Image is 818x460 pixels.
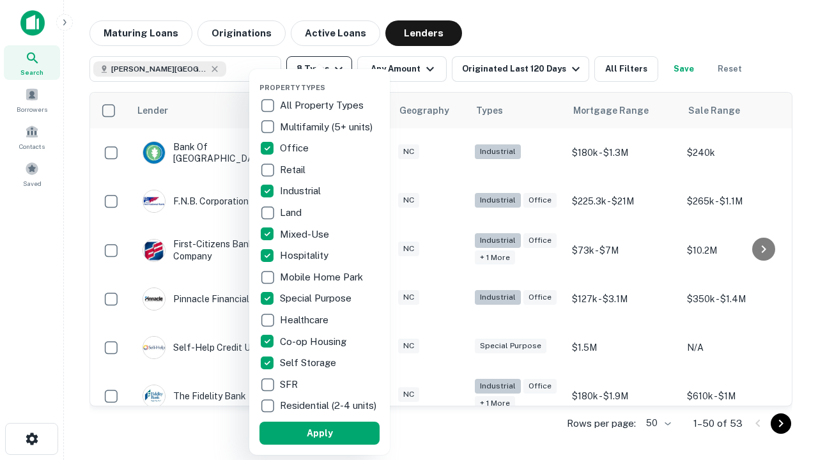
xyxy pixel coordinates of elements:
p: Self Storage [280,355,339,371]
span: Property Types [259,84,325,91]
iframe: Chat Widget [754,358,818,419]
button: Apply [259,422,380,445]
p: Mixed-Use [280,227,332,242]
p: Land [280,205,304,220]
p: Special Purpose [280,291,354,306]
p: All Property Types [280,98,366,113]
p: SFR [280,377,300,392]
p: Residential (2-4 units) [280,398,379,413]
p: Multifamily (5+ units) [280,119,375,135]
p: Industrial [280,183,323,199]
p: Mobile Home Park [280,270,366,285]
p: Healthcare [280,312,331,328]
p: Co-op Housing [280,334,349,349]
p: Hospitality [280,248,331,263]
p: Office [280,141,311,156]
p: Retail [280,162,308,178]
